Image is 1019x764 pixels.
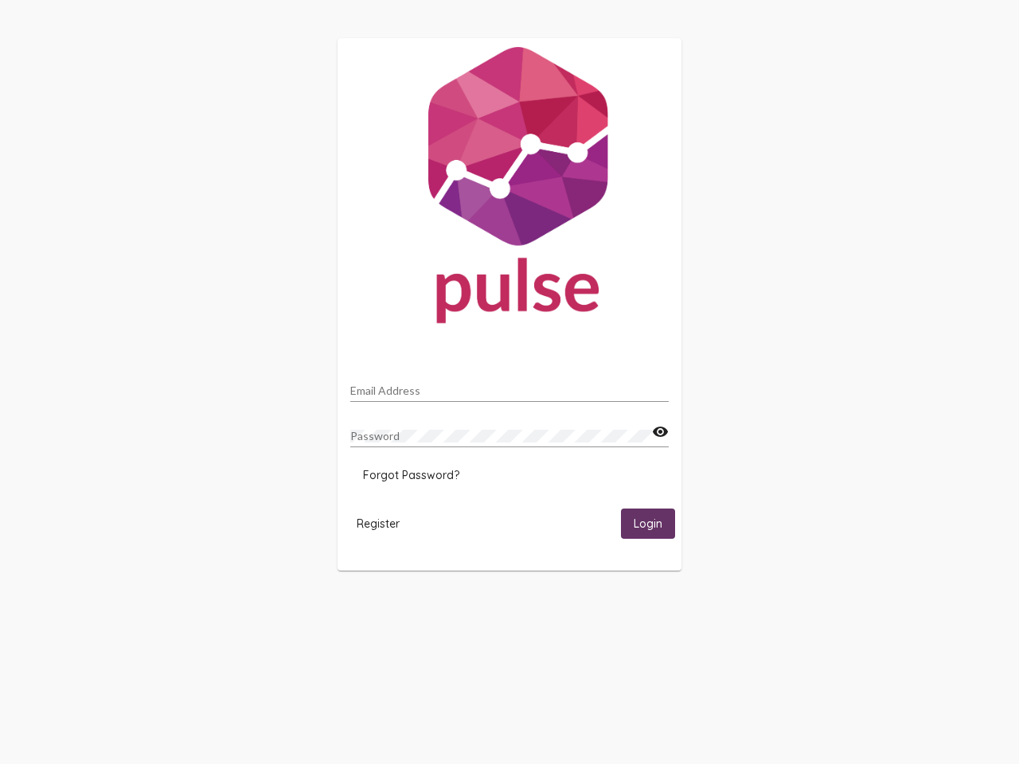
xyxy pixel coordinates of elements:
[634,517,662,532] span: Login
[652,423,669,442] mat-icon: visibility
[621,509,675,538] button: Login
[363,468,459,482] span: Forgot Password?
[344,509,412,538] button: Register
[350,461,472,489] button: Forgot Password?
[338,38,681,339] img: Pulse For Good Logo
[357,516,400,531] span: Register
